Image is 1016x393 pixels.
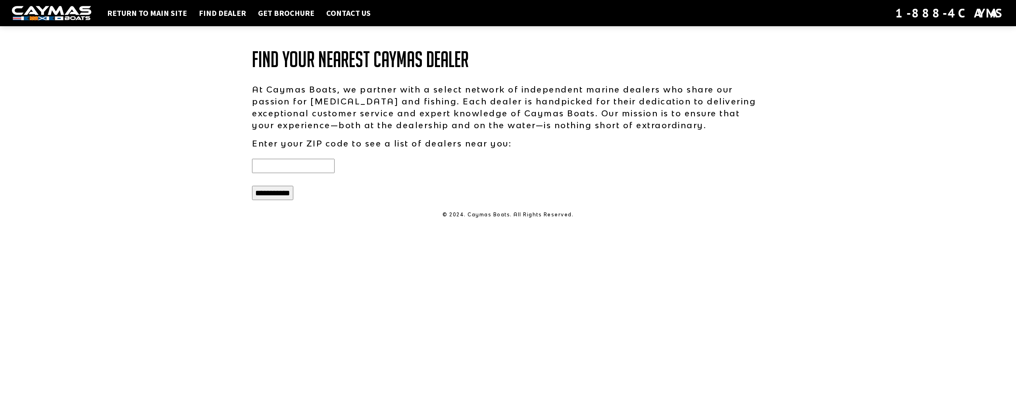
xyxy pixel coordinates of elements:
[252,48,764,71] h1: Find Your Nearest Caymas Dealer
[895,4,1004,22] div: 1-888-4CAYMAS
[254,8,318,18] a: Get Brochure
[252,211,764,218] p: © 2024. Caymas Boats. All Rights Reserved.
[252,83,764,131] p: At Caymas Boats, we partner with a select network of independent marine dealers who share our pas...
[103,8,191,18] a: Return to main site
[12,6,91,21] img: white-logo-c9c8dbefe5ff5ceceb0f0178aa75bf4bb51f6bca0971e226c86eb53dfe498488.png
[322,8,375,18] a: Contact Us
[195,8,250,18] a: Find Dealer
[252,137,764,149] p: Enter your ZIP code to see a list of dealers near you:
